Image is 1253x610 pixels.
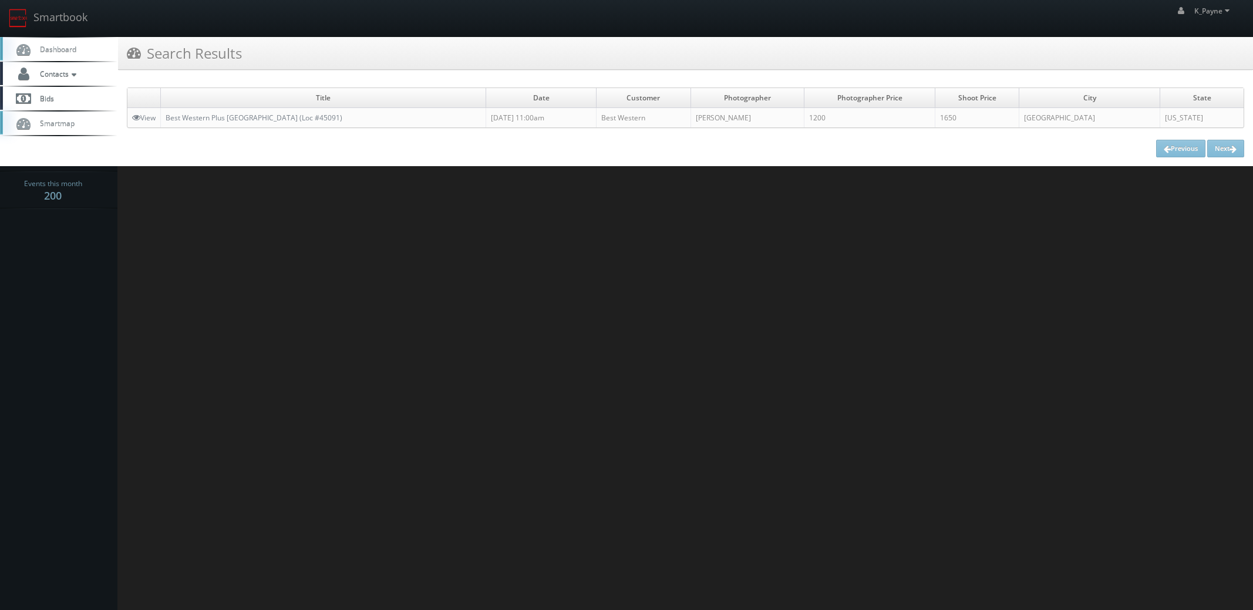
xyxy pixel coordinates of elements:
[132,113,156,123] a: View
[24,178,82,190] span: Events this month
[1019,88,1160,108] td: City
[691,108,804,128] td: [PERSON_NAME]
[486,88,597,108] td: Date
[34,69,79,79] span: Contacts
[127,43,242,63] h3: Search Results
[1160,108,1244,128] td: [US_STATE]
[1019,108,1160,128] td: [GEOGRAPHIC_DATA]
[597,108,691,128] td: Best Western
[804,88,935,108] td: Photographer Price
[935,108,1019,128] td: 1650
[691,88,804,108] td: Photographer
[34,44,76,54] span: Dashboard
[597,88,691,108] td: Customer
[1194,6,1233,16] span: K_Payne
[161,88,486,108] td: Title
[486,108,597,128] td: [DATE] 11:00am
[9,9,28,28] img: smartbook-logo.png
[34,118,75,128] span: Smartmap
[166,113,342,123] a: Best Western Plus [GEOGRAPHIC_DATA] (Loc #45091)
[1160,88,1244,108] td: State
[804,108,935,128] td: 1200
[34,93,54,103] span: Bids
[935,88,1019,108] td: Shoot Price
[44,188,62,203] strong: 200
